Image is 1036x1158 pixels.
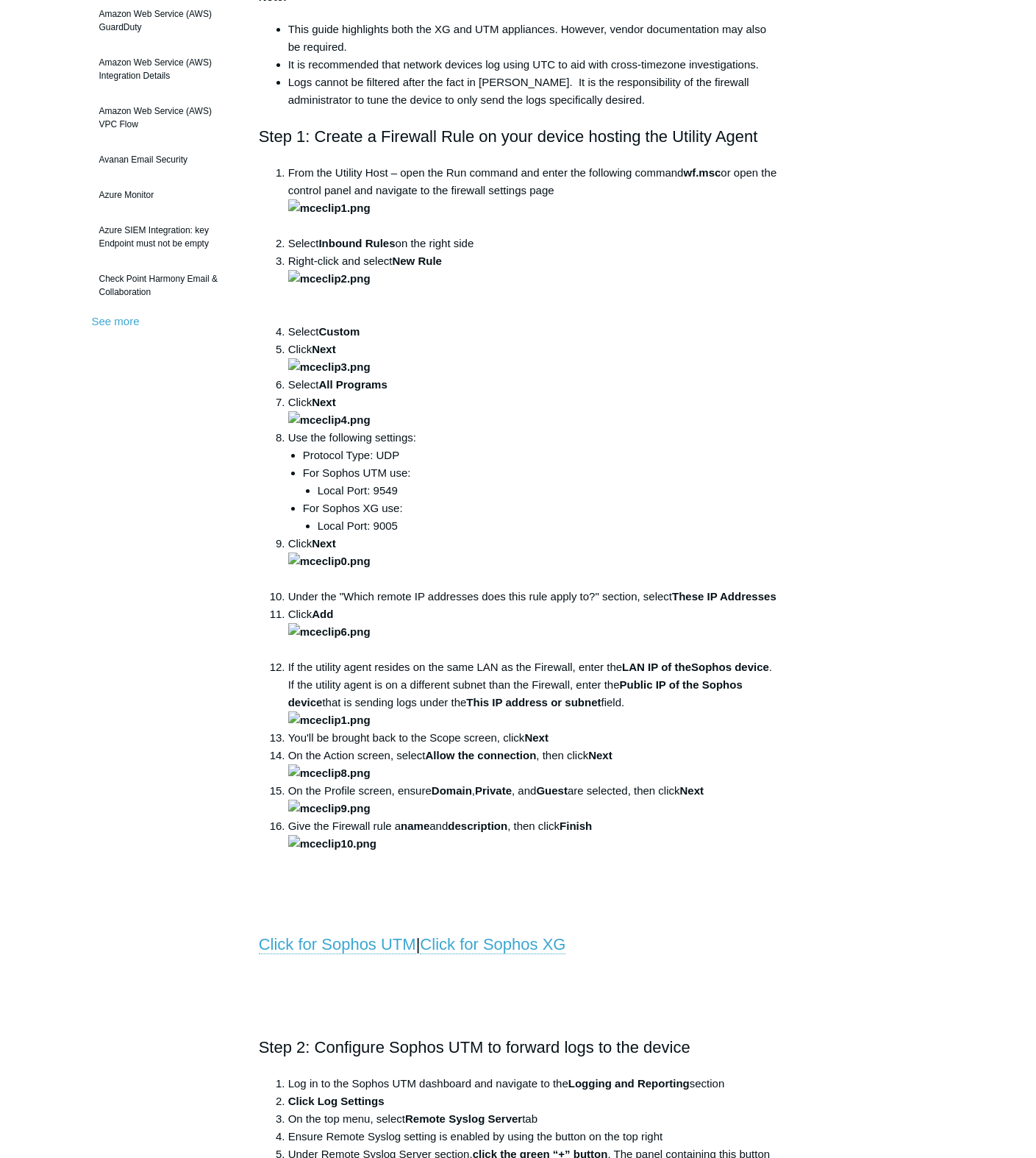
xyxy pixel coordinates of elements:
[288,394,778,429] li: Click
[288,623,371,641] img: mceclip6.png
[288,537,371,567] strong: Next
[288,711,371,729] img: mceclip1.png
[288,553,371,570] img: mceclip0.png
[318,517,778,535] li: Local Port: 9005
[92,265,237,306] a: Check Point Harmony Email & Collaboration
[303,447,778,464] li: Protocol Type: UDP
[288,199,371,217] img: mceclip1.png
[318,237,395,249] strong: Inbound Rules
[288,820,593,850] strong: Finish
[318,482,778,500] li: Local Port: 9549
[288,782,778,817] li: On the Profile screen, ensure , , and are selected, then click
[288,358,371,376] img: mceclip3.png
[448,820,507,832] strong: description
[475,784,512,797] strong: Private
[92,146,237,174] a: Avanan Email Security
[92,181,237,209] a: Azure Monitor
[92,49,237,90] a: Amazon Web Service (AWS) Integration Details
[288,56,778,74] li: It is recommended that network devices log using UTC to aid with cross-timezone investigations.
[622,661,691,673] strong: LAN IP of the
[303,500,778,535] li: For Sophos XG use:
[432,784,472,797] strong: Domain
[288,678,743,708] strong: Public IP of the Sophos device
[405,1112,522,1125] strong: Remote Syslog Server
[288,74,778,109] li: Logs cannot be filtered after the fact in [PERSON_NAME]. It is the responsibility of the firewall...
[288,376,778,394] li: Select
[683,166,721,179] strong: wf.msc
[288,764,371,782] img: mceclip8.png
[288,429,778,535] li: Use the following settings:
[288,835,376,853] img: mceclip10.png
[568,1077,690,1090] strong: Logging and Reporting
[288,605,778,658] li: Click
[303,464,778,500] li: For Sophos UTM use:
[392,255,442,267] strong: New Rule
[318,378,387,391] strong: All Programs
[318,325,360,338] strong: Custom
[536,784,568,797] strong: Guest
[288,817,778,853] li: Give the Firewall rule a and , then click
[288,252,778,323] li: Right-click and select
[425,749,536,761] strong: Allow the connection
[288,1095,385,1107] strong: Click Log Settings
[259,124,778,149] h2: Step 1: Create a Firewall Rule on your device hosting the Utility Agent
[288,235,778,252] li: Select on the right side
[288,164,778,235] li: From the Utility Host – open the Run command and enter the following command or open the control ...
[691,661,769,673] strong: Sophos device
[401,820,429,832] strong: name
[288,784,704,814] strong: Next
[92,315,140,327] a: See more
[92,97,237,138] a: Amazon Web Service (AWS) VPC Flow
[288,729,778,747] li: You'll be brought back to the Scope screen, click
[420,935,565,954] a: Click for Sophos XG
[672,590,776,603] strong: These IP Addresses
[288,608,371,638] strong: Add
[288,396,371,426] strong: Next
[259,1034,778,1060] h2: Step 2: Configure Sophos UTM to forward logs to the device
[288,343,371,373] strong: Next
[288,658,778,729] li: If the utility agent resides on the same LAN as the Firewall, enter the . If the utility agent is...
[466,696,601,708] strong: This IP address or subnet
[288,411,371,429] img: mceclip4.png
[288,323,778,341] li: Select
[92,216,237,257] a: Azure SIEM Integration: key Endpoint must not be empty
[288,1128,778,1145] li: Ensure Remote Syslog setting is enabled by using the button on the top right
[288,21,778,56] li: This guide highlights both the XG and UTM appliances. However, vendor documentation may also be r...
[288,1075,778,1093] li: Log in to the Sophos UTM dashboard and navigate to the section
[288,1110,778,1128] li: On the top menu, select tab
[288,800,371,817] img: mceclip9.png
[288,749,612,779] strong: Next
[288,341,778,376] li: Click
[259,931,778,957] h2: |
[259,935,416,954] a: Click for Sophos UTM
[288,588,778,605] li: Under the "Which remote IP addresses does this rule apply to?" section, select
[288,270,371,288] img: mceclip2.png
[288,535,778,588] li: Click
[524,731,549,744] strong: Next
[288,747,778,782] li: On the Action screen, select , then click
